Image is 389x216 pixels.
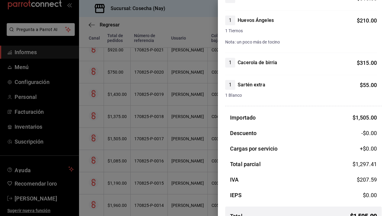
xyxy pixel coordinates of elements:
[229,82,232,88] font: 1
[356,161,377,167] font: 1,297.41
[363,192,366,198] font: $
[229,60,232,65] font: 1
[229,17,232,23] font: 1
[230,145,278,152] font: Cargas por servicio
[360,145,366,152] font: +$
[357,176,360,183] font: $
[225,40,280,44] font: Nota: un poco más de tocino
[225,93,242,98] font: 1 Blanco
[230,192,242,198] font: IEPS
[363,82,377,88] font: 55.00
[361,130,377,136] font: -$0.00
[225,28,243,33] font: 1 Tiernos
[360,82,363,88] font: $
[230,130,256,136] font: Descuento
[238,17,274,23] font: Huevos Ángeles
[360,17,377,24] font: 210.00
[360,60,377,66] font: 315.00
[230,114,256,121] font: Importado
[360,176,377,183] font: 207.59
[357,17,360,24] font: $
[238,60,277,65] font: Cacerola de birria
[356,114,377,121] font: 1,505.00
[366,145,377,152] font: 0.00
[357,60,360,66] font: $
[230,161,261,167] font: Total parcial
[353,161,356,167] font: $
[366,192,377,198] font: 0.00
[230,176,239,183] font: IVA
[353,114,356,121] font: $
[238,82,265,88] font: Sartén extra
